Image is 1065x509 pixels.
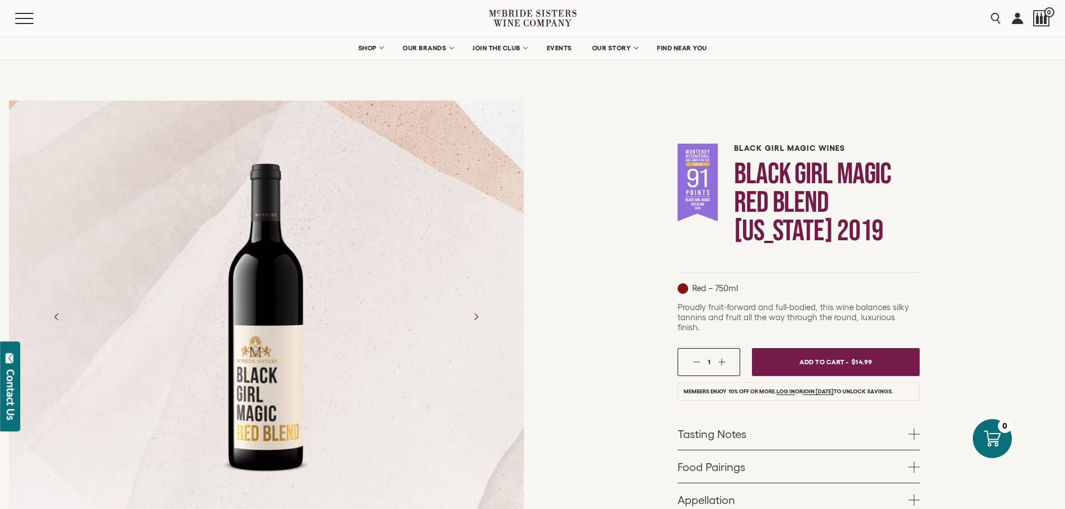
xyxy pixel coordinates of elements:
li: Members enjoy 10% off or more. or to unlock savings. [678,382,920,401]
span: 1 [708,358,711,365]
a: Log in [777,388,795,395]
a: SHOP [351,37,390,59]
a: EVENTS [539,37,579,59]
h6: Black Girl Magic Wines [734,144,920,153]
span: JOIN THE CLUB [472,44,520,52]
span: $14.99 [851,354,873,370]
button: Next [461,302,490,331]
p: Red – 750ml [678,283,738,294]
button: Add To Cart - $14.99 [752,348,920,376]
a: OUR BRANDS [395,37,460,59]
span: EVENTS [547,44,572,52]
span: Proudly fruit-forward and full-bodied, this wine balances silky tannins and fruit all the way thr... [678,302,909,332]
a: Tasting Notes [678,417,920,450]
span: Add To Cart - [799,354,849,370]
a: JOIN THE CLUB [465,37,534,59]
span: OUR STORY [592,44,631,52]
div: Contact Us [5,369,16,420]
span: FIND NEAR YOU [657,44,707,52]
span: SHOP [358,44,377,52]
span: OUR BRANDS [403,44,446,52]
a: OUR STORY [585,37,645,59]
span: 0 [1044,7,1054,17]
button: Previous [42,302,72,331]
a: Food Pairings [678,450,920,483]
div: 0 [998,419,1012,433]
h1: Black Girl Magic Red Blend [US_STATE] 2019 [734,160,920,245]
a: FIND NEAR YOU [650,37,714,59]
button: Mobile Menu Trigger [15,13,55,24]
a: join [DATE] [803,388,834,395]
